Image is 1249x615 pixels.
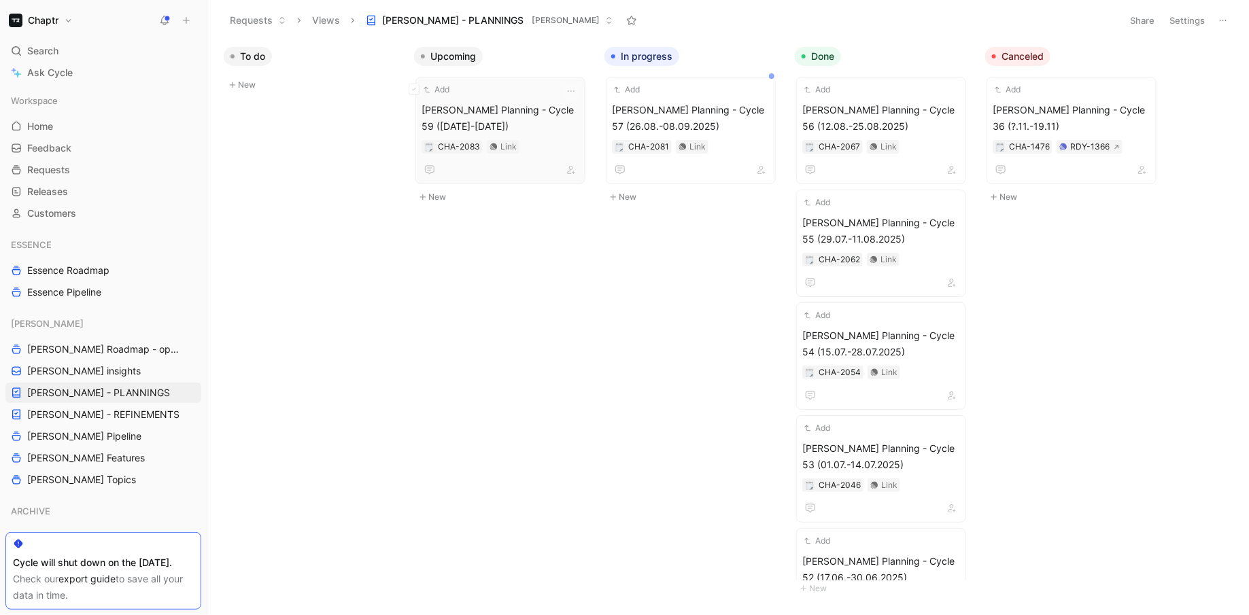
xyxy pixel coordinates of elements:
span: [PERSON_NAME] - REFINEMENTS [27,408,179,421]
button: 🗒️ [615,142,624,152]
a: [PERSON_NAME] Pipeline [5,426,201,446]
div: CanceledNew [980,41,1170,212]
div: CHA-2083 [438,140,480,154]
span: Canceled [1002,50,1044,63]
div: CHA-2067 [819,140,860,154]
div: CHA-2054 [819,366,861,379]
span: In progress [621,50,672,63]
button: New [604,189,784,205]
a: Add[PERSON_NAME] Planning - Cycle 53 (01.07.-14.07.2025)Link [796,415,966,523]
button: In progress [604,47,679,66]
a: Customers [5,203,201,224]
span: [PERSON_NAME] [532,14,600,27]
a: Home [5,116,201,137]
div: [PERSON_NAME] [5,313,201,334]
div: 🗒️ [805,480,815,490]
img: Chaptr [9,14,22,27]
div: Link [880,140,897,154]
div: CHA-2062 [819,253,860,266]
span: Feedback [27,141,71,155]
a: Add[PERSON_NAME] Planning - Cycle 36 (?.11.-19.11)RDY-1366 [987,77,1157,184]
a: [PERSON_NAME] - PLANNINGS [5,383,201,403]
button: ChaptrChaptr [5,11,76,30]
span: Essence Pipeline [27,285,101,299]
span: Done [811,50,834,63]
button: New [795,580,974,597]
button: Views [306,10,346,31]
a: Requests [5,160,201,180]
button: To do [224,47,272,66]
button: 🗒️ [995,142,1005,152]
a: Feedback [5,138,201,158]
a: [PERSON_NAME] Features [5,448,201,468]
div: ESSENCE [5,234,201,255]
button: 🗒️ [805,255,815,264]
span: [PERSON_NAME] Planning - Cycle 59 ([DATE]-[DATE]) [422,102,579,135]
h1: Chaptr [28,14,58,27]
button: Upcoming [414,47,483,66]
span: [PERSON_NAME] Planning - Cycle 57 (26.08.-08.09.2025) [612,102,770,135]
div: Workspace [5,90,201,111]
span: [PERSON_NAME] Planning - Cycle 53 (01.07.-14.07.2025) [802,440,960,473]
img: 🗒️ [806,256,814,264]
a: Add[PERSON_NAME] Planning - Cycle 59 ([DATE]-[DATE])Link [415,77,585,184]
button: Add [993,83,1023,96]
a: Releases [5,181,201,202]
div: ARCHIVE [5,501,201,525]
img: 🗒️ [996,143,1004,152]
a: Essence Pipeline [5,282,201,302]
div: Search [5,41,201,61]
button: 🗒️ [424,142,434,152]
a: [PERSON_NAME] Roadmap - open items [5,339,201,359]
span: [PERSON_NAME] Topics [27,473,136,487]
div: Link [500,140,517,154]
div: Link [689,140,706,154]
a: Add[PERSON_NAME] Planning - Cycle 56 (12.08.-25.08.2025)Link [796,77,966,184]
div: NOA [5,527,201,551]
button: Add [802,534,832,548]
span: Search [27,43,58,59]
div: To doNew [218,41,409,100]
button: 🗒️ [805,142,815,152]
button: Requests [224,10,292,31]
span: To do [240,50,265,63]
a: Add[PERSON_NAME] Planning - Cycle 57 (26.08.-08.09.2025)Link [606,77,776,184]
span: Workspace [11,94,58,107]
div: In progressNew [599,41,789,212]
button: Add [612,83,642,96]
span: [PERSON_NAME] Roadmap - open items [27,342,184,356]
span: [PERSON_NAME] Planning - Cycle 54 (15.07.-28.07.2025) [802,328,960,360]
a: Add[PERSON_NAME] Planning - Cycle 54 (15.07.-28.07.2025)Link [796,302,966,410]
span: [PERSON_NAME] Planning - Cycle 36 (?.11.-19.11) [993,102,1150,135]
span: ARCHIVE [11,504,50,518]
div: Check our to save all your data in time. [13,571,194,603]
div: CHA-2081 [628,140,669,154]
button: New [985,189,1165,205]
img: 🗒️ [425,143,433,152]
span: ESSENCE [11,238,52,251]
button: 🗒️ [805,368,815,377]
span: [PERSON_NAME] Planning - Cycle 55 (29.07.-11.08.2025) [802,215,960,247]
div: NOA [5,527,201,547]
a: [PERSON_NAME] insights [5,361,201,381]
span: [PERSON_NAME] Planning - Cycle 52 (17.06.-30.06.2025) [802,553,960,586]
span: Requests [27,163,70,177]
div: Cycle will shut down on the [DATE]. [13,555,194,571]
span: Releases [27,185,68,198]
a: Add[PERSON_NAME] Planning - Cycle 55 (29.07.-11.08.2025)Link [796,190,966,297]
span: [PERSON_NAME] Planning - Cycle 56 (12.08.-25.08.2025) [802,102,960,135]
span: [PERSON_NAME] - PLANNINGS [27,386,170,400]
button: Done [795,47,841,66]
div: CHA-2046 [819,478,861,492]
button: Add [802,83,832,96]
div: Link [881,366,897,379]
img: 🗒️ [806,369,814,377]
a: [PERSON_NAME] Topics [5,470,201,490]
span: [PERSON_NAME] Features [27,451,145,465]
button: Share [1124,11,1161,30]
button: Canceled [985,47,1050,66]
